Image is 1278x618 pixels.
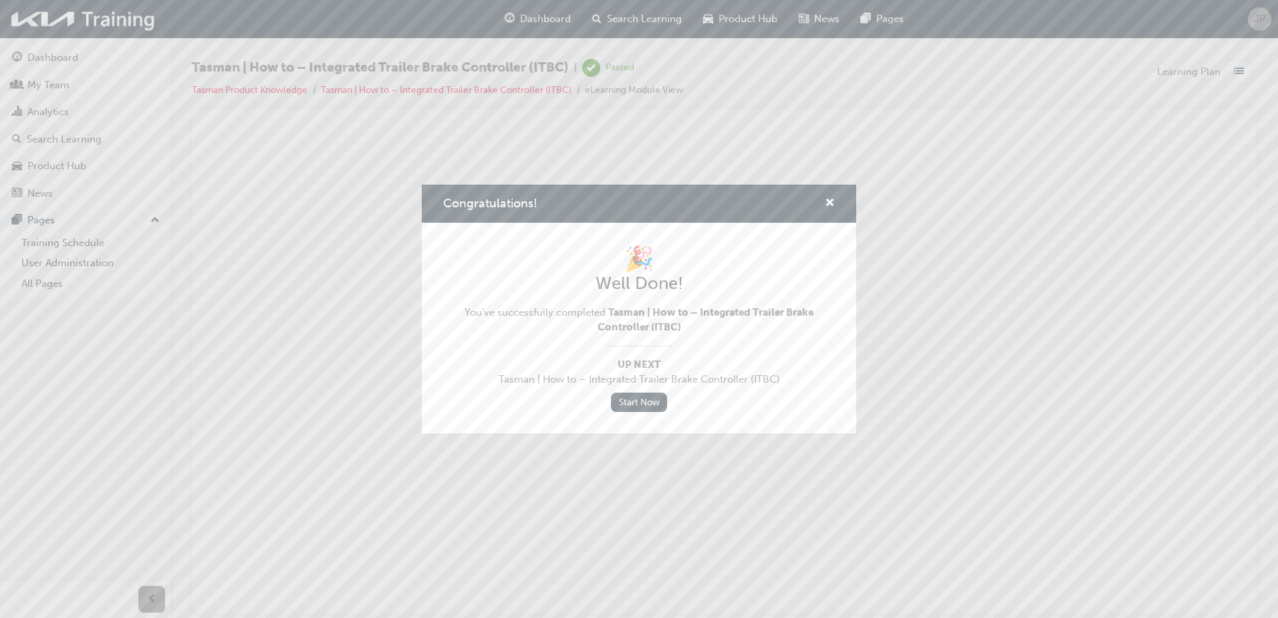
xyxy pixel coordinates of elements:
div: Congratulations! [422,185,856,433]
a: Start Now [611,393,667,412]
span: Tasman | How to – Integrated Trailer Brake Controller (ITBC) [598,306,814,334]
span: Congratulations! [443,196,537,211]
h2: Well Done! [443,273,835,294]
span: Tasman | How to – Integrated Trailer Brake Controller (ITBC) [443,372,835,387]
span: You've successfully completed [443,305,835,335]
span: cross-icon [825,198,835,210]
h1: 🎉 [443,244,835,274]
span: Up Next [443,357,835,373]
p: The content has ended. You may close this window. [5,11,1038,71]
button: cross-icon [825,195,835,212]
